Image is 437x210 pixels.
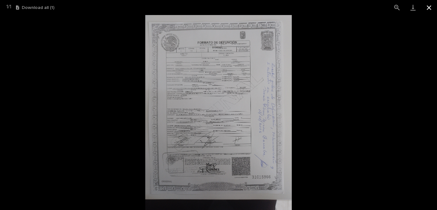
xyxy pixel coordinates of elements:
span: 1 [6,4,8,9]
span: 1 [10,4,11,9]
font: / [6,4,11,9]
img: 8O69cIwVO9gpKEeHDs4OLwKw9QH9PAVnEvRmtB8a4ZQ [145,15,292,210]
font: Download all ( 1 [22,5,53,10]
button: Download all (1) [16,5,54,10]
